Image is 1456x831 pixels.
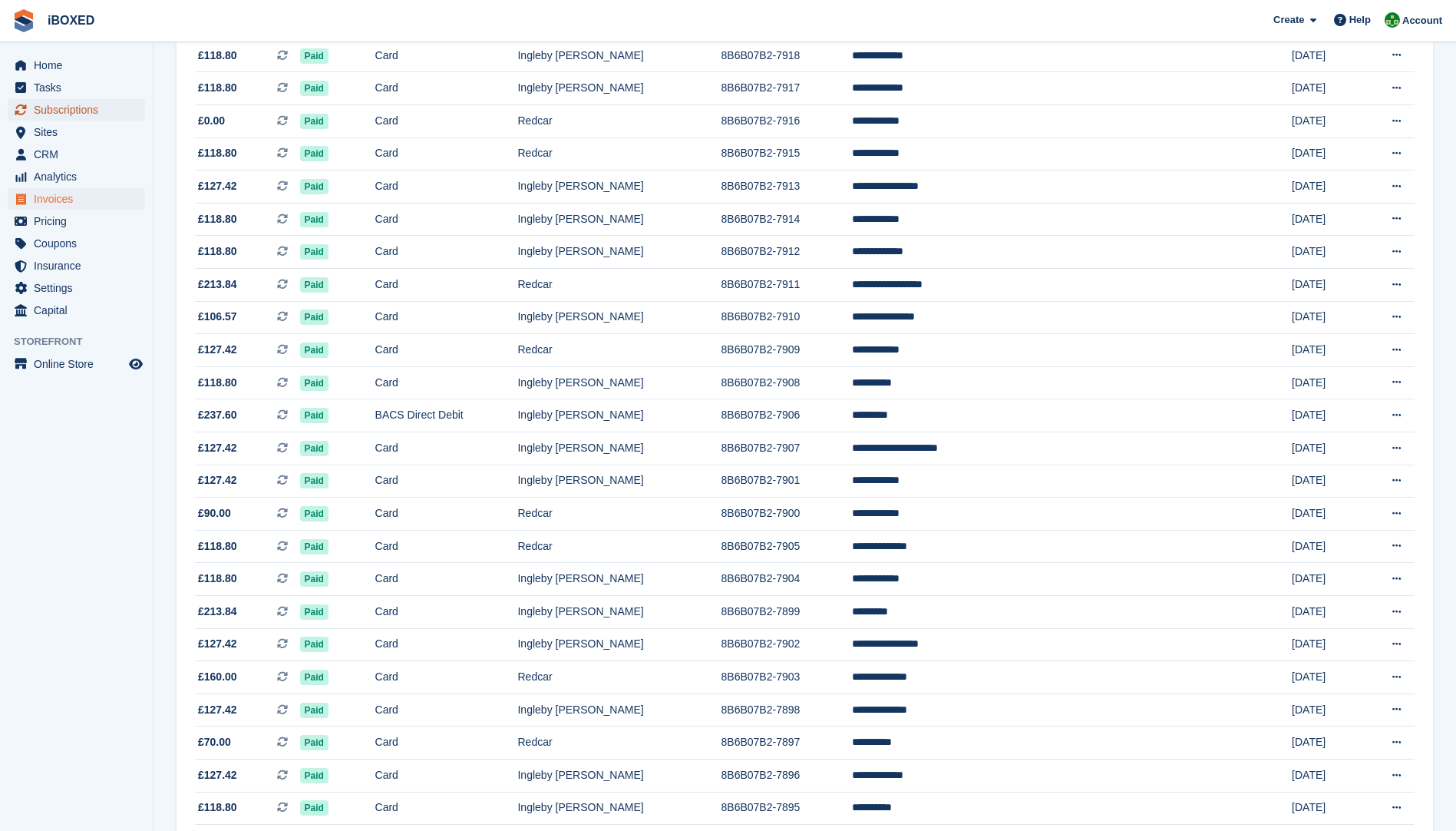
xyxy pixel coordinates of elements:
td: 8B6B07B2-7918 [721,39,852,72]
td: [DATE] [1292,399,1362,432]
td: Ingleby [PERSON_NAME] [517,72,721,105]
td: 8B6B07B2-7909 [721,334,852,367]
td: 8B6B07B2-7896 [721,759,852,792]
td: Card [375,530,518,563]
span: £118.80 [198,375,237,391]
span: £118.80 [198,800,237,816]
td: Ingleby [PERSON_NAME] [517,759,721,792]
span: £127.42 [198,178,237,194]
span: Paid [300,506,329,521]
td: Card [375,498,518,531]
span: Online Store [34,353,126,375]
td: 8B6B07B2-7913 [721,171,852,204]
td: 8B6B07B2-7900 [721,498,852,531]
span: Storefront [14,334,153,349]
span: Paid [300,244,329,260]
span: Invoices [34,188,126,210]
td: Redcar [517,137,721,171]
td: [DATE] [1292,628,1362,661]
td: Card [375,137,518,171]
td: [DATE] [1292,72,1362,105]
span: Paid [300,441,329,456]
span: Paid [300,539,329,555]
td: [DATE] [1292,301,1362,334]
span: Capital [34,300,126,321]
span: Paid [300,48,329,64]
a: menu [8,233,145,254]
td: Redcar [517,498,721,531]
span: £127.42 [198,342,237,358]
span: Paid [300,310,329,325]
td: [DATE] [1292,563,1362,596]
td: 8B6B07B2-7895 [721,792,852,825]
span: Sites [34,121,126,143]
td: [DATE] [1292,269,1362,302]
td: Ingleby [PERSON_NAME] [517,399,721,432]
span: Help [1349,12,1371,28]
td: Card [375,334,518,367]
span: £118.80 [198,243,237,260]
span: £213.84 [198,276,237,293]
td: Redcar [517,530,721,563]
span: Paid [300,604,329,620]
td: 8B6B07B2-7910 [721,301,852,334]
a: menu [8,77,145,98]
span: £237.60 [198,407,237,423]
span: Paid [300,800,329,816]
td: [DATE] [1292,792,1362,825]
span: £90.00 [198,505,231,521]
a: menu [8,55,145,76]
a: menu [8,255,145,276]
td: 8B6B07B2-7907 [721,432,852,465]
span: £127.42 [198,767,237,783]
td: [DATE] [1292,105,1362,138]
td: [DATE] [1292,530,1362,563]
td: 8B6B07B2-7914 [721,203,852,236]
span: Paid [300,343,329,358]
span: Account [1402,13,1442,28]
span: Paid [300,408,329,423]
span: Create [1273,12,1304,28]
span: Paid [300,670,329,685]
td: Card [375,105,518,138]
td: Card [375,694,518,727]
td: 8B6B07B2-7901 [721,465,852,498]
td: Ingleby [PERSON_NAME] [517,366,721,399]
span: Paid [300,735,329,750]
td: BACS Direct Debit [375,399,518,432]
td: Ingleby [PERSON_NAME] [517,465,721,498]
td: 8B6B07B2-7917 [721,72,852,105]
td: Ingleby [PERSON_NAME] [517,628,721,661]
span: £127.42 [198,440,237,456]
td: Card [375,203,518,236]
td: Card [375,301,518,334]
td: Card [375,727,518,760]
span: £127.42 [198,472,237,488]
td: Ingleby [PERSON_NAME] [517,203,721,236]
td: Ingleby [PERSON_NAME] [517,792,721,825]
span: Paid [300,571,329,587]
td: Card [375,595,518,628]
td: 8B6B07B2-7897 [721,727,852,760]
span: Home [34,55,126,76]
td: [DATE] [1292,236,1362,269]
a: menu [8,300,145,321]
a: Preview store [127,355,145,373]
span: Paid [300,81,329,96]
td: Card [375,628,518,661]
span: Paid [300,376,329,391]
span: £0.00 [198,113,225,129]
span: Paid [300,179,329,194]
td: Card [375,269,518,302]
img: stora-icon-8386f47178a22dfd0bd8f6a31ec36ba5ce8667c1dd55bd0f319d3a0aa187defe.svg [12,9,35,32]
td: [DATE] [1292,137,1362,171]
td: [DATE] [1292,171,1362,204]
td: [DATE] [1292,727,1362,760]
span: £213.84 [198,604,237,620]
td: Card [375,432,518,465]
a: menu [8,188,145,210]
span: £127.42 [198,702,237,718]
td: [DATE] [1292,432,1362,465]
span: £118.80 [198,80,237,96]
span: £118.80 [198,145,237,161]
